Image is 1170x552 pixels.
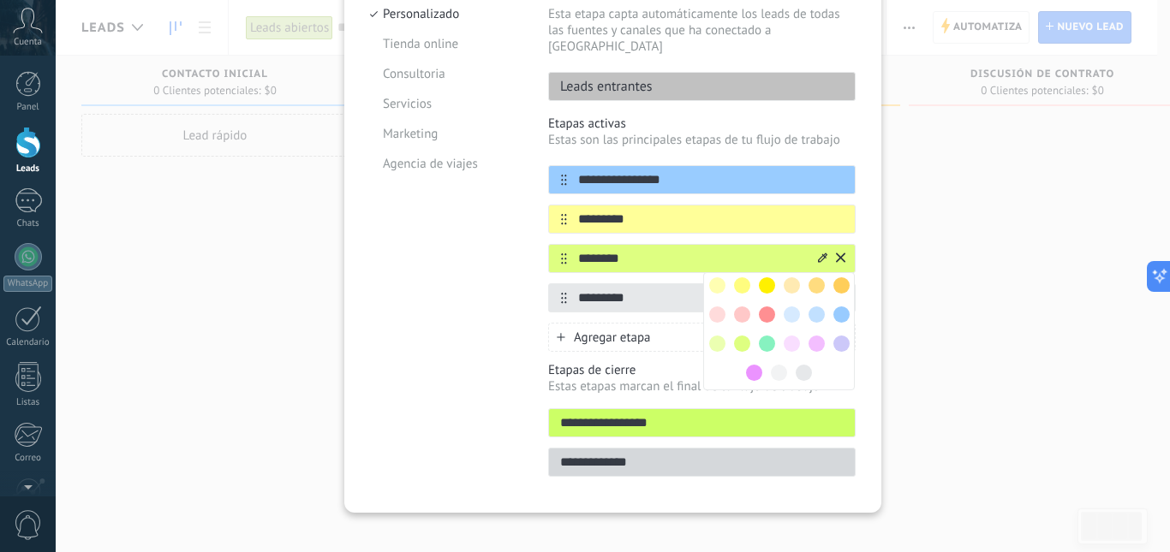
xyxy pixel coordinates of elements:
p: Esta etapa capta automáticamente los leads de todas las fuentes y canales que ha conectado a [GEO... [548,6,856,55]
p: Etapas de cierre [548,362,856,378]
li: Tienda online [370,29,522,59]
div: Leads [3,163,53,175]
p: Estas etapas marcan el final de tu flujo de trabajo [548,378,856,395]
div: Chats [3,218,53,229]
li: Marketing [370,119,522,149]
div: Listas [3,397,53,408]
p: Etapas activas [548,116,856,132]
li: Agencia de viajes [370,149,522,179]
div: Panel [3,102,53,113]
span: Cuenta [14,37,42,48]
li: Servicios [370,89,522,119]
li: Consultoria [370,59,522,89]
div: Correo [3,453,53,464]
div: WhatsApp [3,276,52,292]
p: Leads entrantes [549,78,653,95]
p: Estas son las principales etapas de tu flujo de trabajo [548,132,856,148]
div: Calendario [3,337,53,348]
span: Agregar etapa [574,329,651,346]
